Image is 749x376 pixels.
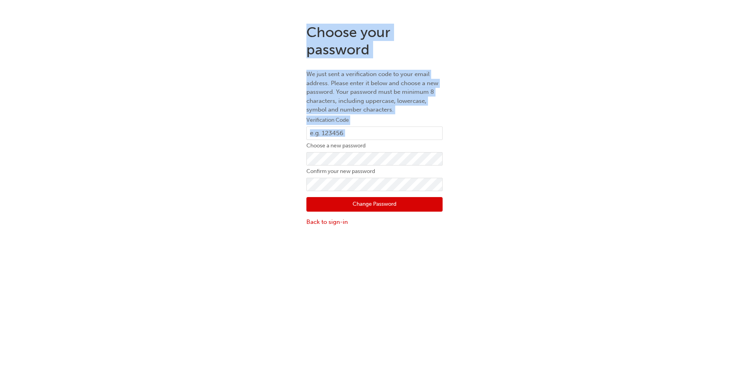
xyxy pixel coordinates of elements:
[306,141,443,151] label: Choose a new password
[306,197,443,212] button: Change Password
[306,115,443,125] label: Verification Code
[306,167,443,176] label: Confirm your new password
[306,70,443,114] p: We just sent a verification code to your email address. Please enter it below and choose a new pa...
[306,24,443,58] h1: Choose your password
[306,218,443,227] a: Back to sign-in
[306,127,443,140] input: e.g. 123456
